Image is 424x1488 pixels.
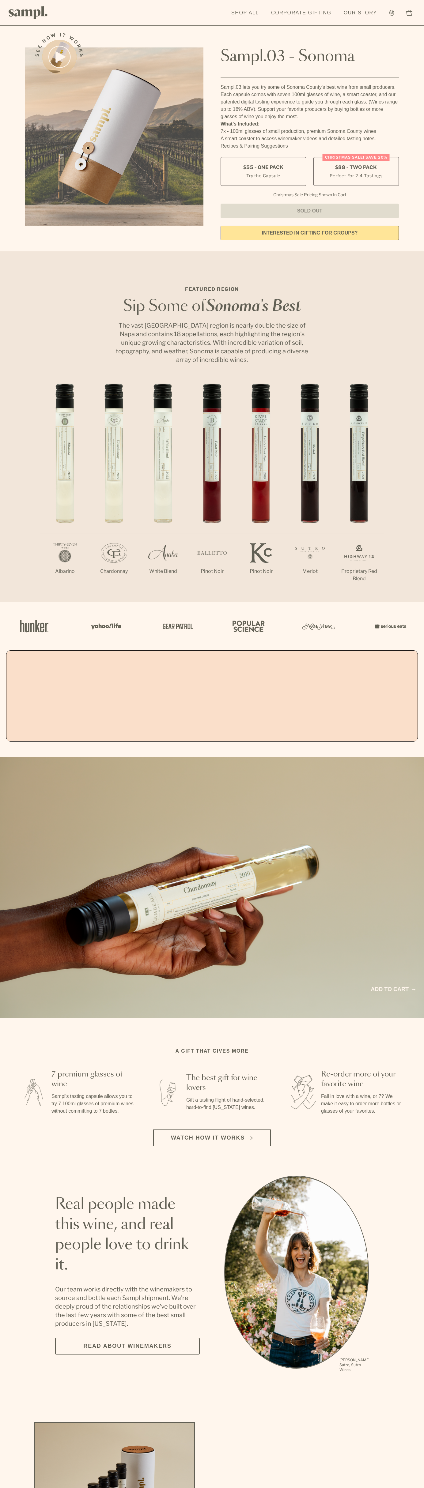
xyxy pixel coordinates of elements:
h2: A gift that gives more [176,1047,249,1055]
button: Watch how it works [153,1129,271,1146]
p: The vast [GEOGRAPHIC_DATA] region is nearly double the size of Napa and contains 18 appellations,... [114,321,310,364]
li: 6 / 7 [286,384,335,595]
li: 7 / 7 [335,384,384,602]
img: Artboard_4_28b4d326-c26e-48f9-9c80-911f17d6414e_x450.png [229,613,266,639]
h3: The best gift for wine lovers [186,1073,270,1093]
p: Gift a tasting flight of hand-selected, hard-to-find [US_STATE] wines. [186,1096,270,1111]
ul: carousel [224,1176,369,1373]
li: Christmas Sale Pricing Shown In Cart [270,192,349,197]
img: Sampl logo [9,6,48,19]
em: Sonoma's Best [206,299,301,314]
li: 5 / 7 [237,384,286,595]
li: Recipes & Pairing Suggestions [221,142,399,150]
strong: What’s Included: [221,121,259,126]
p: Pinot Noir [187,568,237,575]
p: Sampl's tasting capsule allows you to try 7 100ml glasses of premium wines without committing to ... [51,1093,135,1115]
div: Christmas SALE! Save 20% [323,154,390,161]
small: Perfect For 2-4 Tastings [330,172,382,179]
p: Fall in love with a wine, or 7? We make it easy to order more bottles or glasses of your favorites. [321,1093,404,1115]
a: Add to cart [371,985,415,994]
li: 7x - 100ml glasses of small production, premium Sonoma County wines [221,128,399,135]
img: Artboard_7_5b34974b-f019-449e-91fb-745f8d0877ee_x450.png [371,613,408,639]
button: See how it works [42,40,77,74]
img: Artboard_3_0b291449-6e8c-4d07-b2c2-3f3601a19cd1_x450.png [300,613,337,639]
a: interested in gifting for groups? [221,226,399,240]
h1: Sampl.03 - Sonoma [221,47,399,66]
p: Pinot Noir [237,568,286,575]
li: 4 / 7 [187,384,237,595]
div: slide 1 [224,1176,369,1373]
p: [PERSON_NAME] Sutro, Sutro Wines [339,1358,369,1372]
div: Sampl.03 lets you try some of Sonoma County's best wine from small producers. Each capsule comes ... [221,84,399,120]
li: 2 / 7 [89,384,138,595]
li: 1 / 7 [40,384,89,595]
small: Try the Capsule [246,172,280,179]
img: Sampl.03 - Sonoma [25,47,203,226]
a: Read about Winemakers [55,1338,200,1355]
img: Artboard_6_04f9a106-072f-468a-bdd7-f11783b05722_x450.png [87,613,124,639]
img: Artboard_5_7fdae55a-36fd-43f7-8bfd-f74a06a2878e_x450.png [158,613,195,639]
p: Proprietary Red Blend [335,568,384,582]
p: Albarino [40,568,89,575]
a: Shop All [228,6,262,20]
h2: Real people made this wine, and real people love to drink it. [55,1194,200,1275]
h3: 7 premium glasses of wine [51,1069,135,1089]
p: Merlot [286,568,335,575]
p: Featured Region [114,286,310,293]
button: Sold Out [221,204,399,218]
span: $55 - One Pack [243,164,284,171]
li: 3 / 7 [138,384,187,595]
p: Chardonnay [89,568,138,575]
h2: Sip Some of [114,299,310,314]
a: Our Story [341,6,380,20]
li: A smart coaster to access winemaker videos and detailed tasting notes. [221,135,399,142]
p: White Blend [138,568,187,575]
p: Our team works directly with the winemakers to source and bottle each Sampl shipment. We’re deepl... [55,1285,200,1328]
span: $88 - Two Pack [335,164,377,171]
img: Artboard_1_c8cd28af-0030-4af1-819c-248e302c7f06_x450.png [16,613,53,639]
h3: Re-order more of your favorite wine [321,1069,404,1089]
a: Corporate Gifting [268,6,335,20]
